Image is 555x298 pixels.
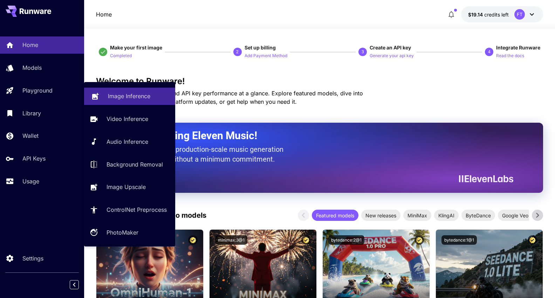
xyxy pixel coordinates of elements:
p: Usage [22,177,39,185]
span: ByteDance [461,212,495,219]
p: API Keys [22,154,46,163]
span: MiniMax [403,212,431,219]
span: $19.14 [468,12,484,18]
p: Image Inference [108,92,150,100]
p: Settings [22,254,43,263]
a: Image Upscale [84,178,175,196]
p: Add Payment Method [245,53,287,59]
span: New releases [361,212,400,219]
button: $19.14035 [461,6,543,22]
div: Collapse sidebar [75,278,84,291]
button: Certified Model – Vetted for best performance and includes a commercial license. [301,235,311,245]
button: Collapse sidebar [70,280,79,289]
p: Image Upscale [107,183,146,191]
p: Generate your api key [370,53,414,59]
nav: breadcrumb [96,10,112,19]
p: Home [22,41,38,49]
span: Featured models [312,212,358,219]
p: PhotoMaker [107,228,138,237]
a: Video Inference [84,110,175,128]
a: ControlNet Preprocess [84,201,175,218]
div: FT [514,9,525,20]
p: Background Removal [107,160,163,169]
span: Check out your usage stats and API key performance at a glance. Explore featured models, dive int... [96,90,363,105]
button: bytedance:2@1 [328,235,364,245]
span: Create an API key [370,45,411,50]
a: Image Inference [84,88,175,105]
p: Wallet [22,131,39,140]
span: Set up billing [245,45,276,50]
p: Playground [22,86,53,95]
button: Certified Model – Vetted for best performance and includes a commercial license. [188,235,198,245]
p: Completed [110,53,132,59]
a: Background Removal [84,156,175,173]
button: minimax:3@1 [215,235,247,245]
a: PhotoMaker [84,224,175,241]
p: Video Inference [107,115,148,123]
p: Read the docs [496,53,524,59]
h2: Now Supporting Eleven Music! [114,129,508,142]
p: 4 [488,49,491,55]
span: Google Veo [498,212,533,219]
a: Audio Inference [84,133,175,150]
span: credits left [484,12,509,18]
button: Certified Model – Vetted for best performance and includes a commercial license. [414,235,424,245]
p: The only way to get production-scale music generation from Eleven Labs without a minimum commitment. [114,144,289,164]
p: Library [22,109,41,117]
p: Home [96,10,112,19]
button: bytedance:1@1 [441,235,477,245]
p: ControlNet Preprocess [107,205,167,214]
p: Audio Inference [107,137,148,146]
span: KlingAI [434,212,459,219]
div: $19.14035 [468,11,509,18]
p: Models [22,63,42,72]
h3: Welcome to Runware! [96,76,543,86]
span: Integrate Runware [496,45,540,50]
p: 3 [362,49,364,55]
p: 2 [236,49,239,55]
button: Certified Model – Vetted for best performance and includes a commercial license. [528,235,537,245]
span: Make your first image [110,45,162,50]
